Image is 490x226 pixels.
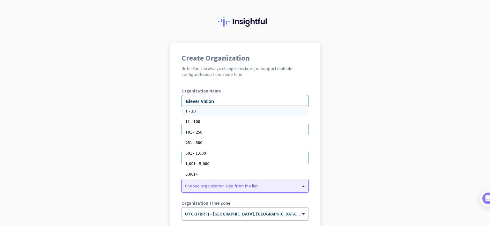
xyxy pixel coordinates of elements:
span: 101 - 250 [185,129,202,135]
input: 11 2345-6789 [182,123,308,136]
span: 501 - 1,000 [185,150,206,156]
label: Organization Size (Optional) [182,173,308,177]
div: Options List [182,106,308,179]
span: 1 - 10 [185,108,196,114]
label: Organization Time Zone [182,201,308,205]
input: What is the name of your organization? [182,95,308,108]
label: Organization language [182,145,228,149]
span: 5,001+ [185,171,198,177]
span: 251 - 500 [185,140,202,145]
span: 1,001 - 5,000 [185,161,209,166]
label: Organization Name [182,89,308,93]
img: Insightful [218,17,272,27]
span: 11 - 100 [185,119,200,124]
h1: Create Organization [182,54,308,62]
h2: Note: You can always change this later, or support multiple configurations at the same time [182,66,308,77]
label: Phone Number [182,117,308,121]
